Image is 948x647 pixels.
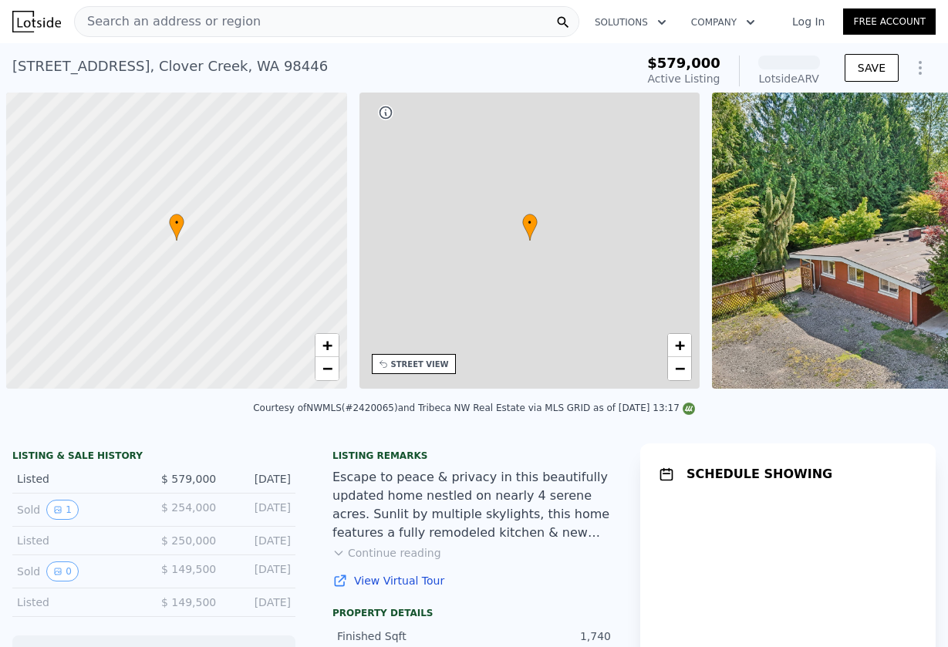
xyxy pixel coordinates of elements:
[332,607,616,619] div: Property details
[169,216,184,230] span: •
[905,52,936,83] button: Show Options
[843,8,936,35] a: Free Account
[17,595,142,610] div: Listed
[774,14,843,29] a: Log In
[228,500,291,520] div: [DATE]
[668,357,691,380] a: Zoom out
[12,450,295,465] div: LISTING & SALE HISTORY
[161,534,216,547] span: $ 250,000
[679,8,768,36] button: Company
[648,72,720,85] span: Active Listing
[522,216,538,230] span: •
[675,359,685,378] span: −
[12,56,328,77] div: [STREET_ADDRESS] , Clover Creek , WA 98446
[46,500,79,520] button: View historical data
[315,357,339,380] a: Zoom out
[582,8,679,36] button: Solutions
[675,335,685,355] span: +
[17,471,142,487] div: Listed
[391,359,449,370] div: STREET VIEW
[322,359,332,378] span: −
[17,533,142,548] div: Listed
[337,628,474,644] div: Finished Sqft
[228,471,291,487] div: [DATE]
[169,214,184,241] div: •
[845,54,899,82] button: SAVE
[228,533,291,548] div: [DATE]
[228,595,291,610] div: [DATE]
[75,12,261,31] span: Search an address or region
[332,573,616,588] a: View Virtual Tour
[17,561,142,581] div: Sold
[687,465,832,484] h1: SCHEDULE SHOWING
[474,628,612,644] div: 1,740
[647,55,720,71] span: $579,000
[322,335,332,355] span: +
[46,561,79,581] button: View historical data
[683,403,695,415] img: NWMLS Logo
[332,450,616,462] div: Listing remarks
[522,214,538,241] div: •
[161,563,216,575] span: $ 149,500
[668,334,691,357] a: Zoom in
[315,334,339,357] a: Zoom in
[17,500,142,520] div: Sold
[758,71,820,86] div: Lotside ARV
[253,403,695,413] div: Courtesy of NWMLS (#2420065) and Tribeca NW Real Estate via MLS GRID as of [DATE] 13:17
[161,501,216,514] span: $ 254,000
[161,473,216,485] span: $ 579,000
[228,561,291,581] div: [DATE]
[332,545,441,561] button: Continue reading
[12,11,61,32] img: Lotside
[332,468,616,542] div: Escape to peace & privacy in this beautifully updated home nestled on nearly 4 serene acres. Sunl...
[161,596,216,608] span: $ 149,500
